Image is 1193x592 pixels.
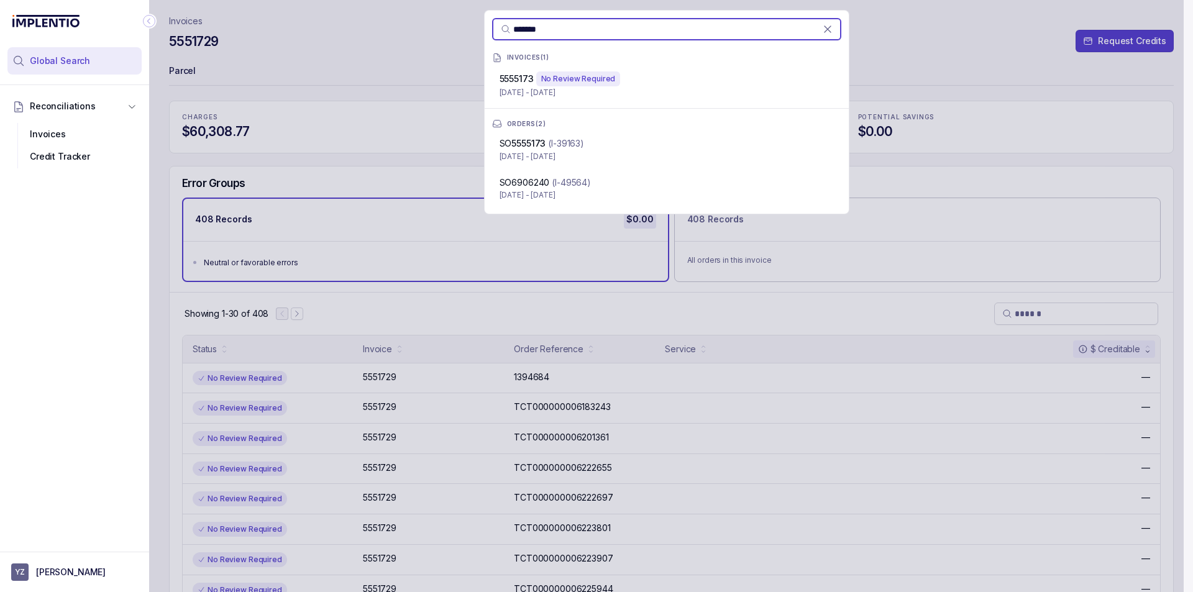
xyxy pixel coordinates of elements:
[507,121,546,128] p: ORDERS ( 2 )
[500,138,546,148] span: SO
[500,189,834,201] p: [DATE] - [DATE]
[17,145,132,168] div: Credit Tracker
[17,123,132,145] div: Invoices
[7,93,142,120] button: Reconciliations
[11,563,138,581] button: User initials[PERSON_NAME]
[536,71,621,86] div: No Review Required
[7,121,142,171] div: Reconciliations
[511,138,546,148] span: 5555173
[142,14,157,29] div: Collapse Icon
[30,55,90,67] span: Global Search
[11,563,29,581] span: User initials
[500,150,834,163] p: [DATE] - [DATE]
[30,100,96,112] span: Reconciliations
[552,176,591,189] p: (I-49564)
[507,54,549,61] p: INVOICES ( 1 )
[500,86,834,99] p: [DATE] - [DATE]
[500,73,534,84] span: 5555173
[500,177,550,188] span: SO6906240
[548,137,584,150] p: (I-39163)
[36,566,106,578] p: [PERSON_NAME]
